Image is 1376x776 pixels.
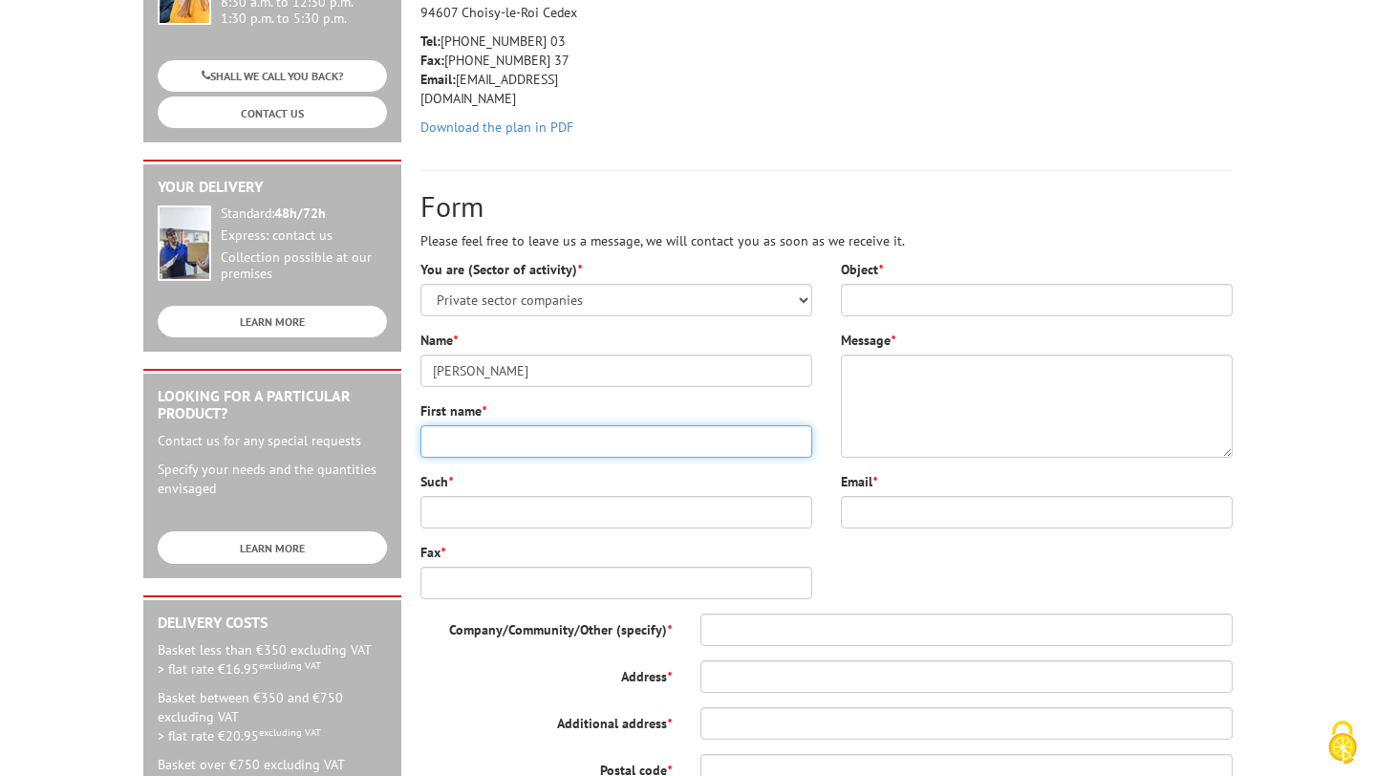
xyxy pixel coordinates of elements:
[210,70,343,84] font: SHALL WE CALL YOU BACK?
[240,541,305,555] font: LEARN MORE
[557,715,667,732] font: Additional address
[841,332,891,349] font: Message
[158,641,372,658] font: Basket less than €350 excluding VAT
[420,119,573,136] a: Download the plan in PDF
[449,621,667,638] font: Company/Community/Other (specify)
[420,71,558,107] font: [EMAIL_ADDRESS][DOMAIN_NAME]
[158,531,387,563] a: LEARN MORE
[621,668,667,685] font: Address
[420,32,441,50] font: Tel:
[420,402,482,420] font: First name
[221,226,333,244] font: Express: contact us
[158,432,361,449] font: Contact us for any special requests
[420,232,905,249] font: Please feel free to leave us a message, we will contact you as soon as we receive it.
[221,10,347,27] font: 1:30 p.m. to 5:30 p.m.
[158,306,387,337] a: LEARN MORE
[1319,719,1366,766] img: Cookies (modal window)
[420,332,453,349] font: Name
[158,660,259,678] font: > flat rate €16.95
[420,71,456,88] font: Email:
[259,725,321,739] font: excluding VAT
[158,689,343,725] font: Basket between €350 and €750 excluding VAT
[158,727,259,744] font: > flat rate €20.95
[274,205,326,222] font: 48h/72h
[420,261,577,278] font: You are (Sector of activity)
[158,386,351,422] font: Looking for a particular product?
[420,4,577,21] font: 94607 Choisy-le-Roi Cedex
[221,248,372,283] font: Collection possible at our premises
[1309,711,1376,776] button: Cookies (modal window)
[158,756,345,773] font: Basket over €750 excluding VAT
[158,60,387,92] a: SHALL WE CALL YOU BACK?
[420,473,448,490] font: Such
[158,613,268,632] font: Delivery costs
[420,544,441,561] font: Fax
[158,205,211,281] img: widget-livraison.jpg
[441,32,566,50] font: [PHONE_NUMBER] 03
[259,658,321,672] font: excluding VAT
[444,52,570,69] font: [PHONE_NUMBER] 37
[841,261,878,278] font: Object
[420,187,484,225] font: Form
[221,205,274,222] font: Standard:
[240,315,305,330] font: LEARN MORE
[241,106,304,120] font: CONTACT US
[158,177,263,196] font: Your delivery
[158,461,376,497] font: Specify your needs and the quantities envisaged
[841,473,872,490] font: Email
[420,52,444,69] font: Fax:
[158,97,387,128] a: CONTACT US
